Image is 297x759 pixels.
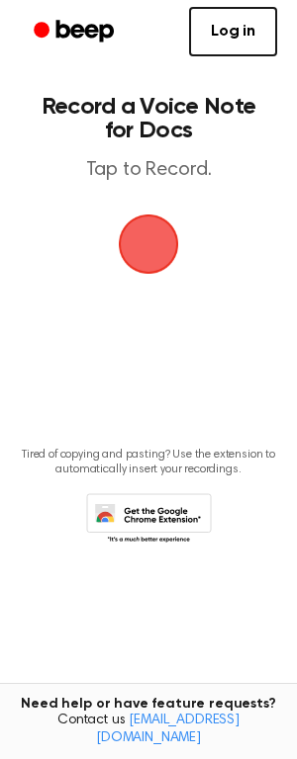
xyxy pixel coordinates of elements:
[96,714,240,745] a: [EMAIL_ADDRESS][DOMAIN_NAME]
[36,158,261,183] p: Tap to Record.
[189,7,277,56] a: Log in
[12,713,285,747] span: Contact us
[20,13,132,51] a: Beep
[16,448,281,477] p: Tired of copying and pasting? Use the extension to automatically insert your recordings.
[119,214,178,274] img: Beep Logo
[36,95,261,142] h1: Record a Voice Note for Docs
